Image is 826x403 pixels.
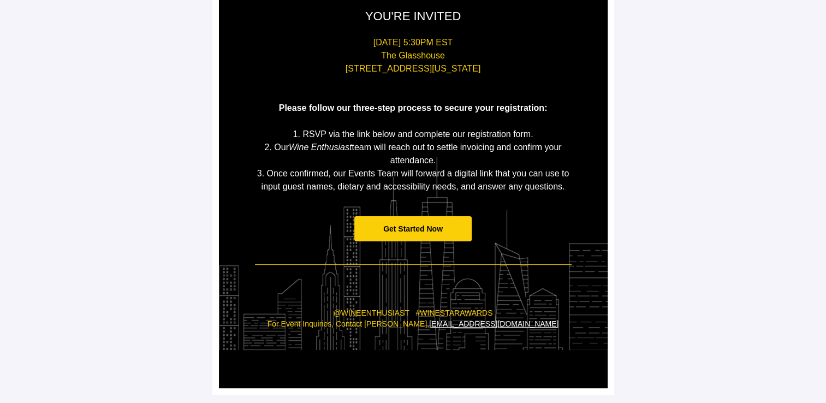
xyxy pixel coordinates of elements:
[264,143,561,165] span: 2. Our team will reach out to settle invoicing and confirm your attendance.
[293,129,533,139] span: 1. RSVP via the link below and complete our registration form.
[255,8,572,25] p: YOU'RE INVITED
[383,224,443,233] span: Get Started Now
[354,216,472,242] a: Get Started Now
[289,143,352,152] em: Wine Enthusiast
[255,49,572,62] p: The Glasshouse
[255,62,572,75] p: [STREET_ADDRESS][US_STATE]
[279,103,548,112] span: Please follow our three-step process to secure your registration:
[255,264,572,265] table: divider
[255,308,572,351] p: @WINEENTHUSIAST #WINESTARAWARDS For Event Inquiries, Contact [PERSON_NAME],
[257,169,569,191] span: 3. Once confirmed, our Events Team will forward a digital link that you can use to input guest na...
[429,319,558,328] a: [EMAIL_ADDRESS][DOMAIN_NAME]
[255,36,572,49] p: [DATE] 5:30PM EST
